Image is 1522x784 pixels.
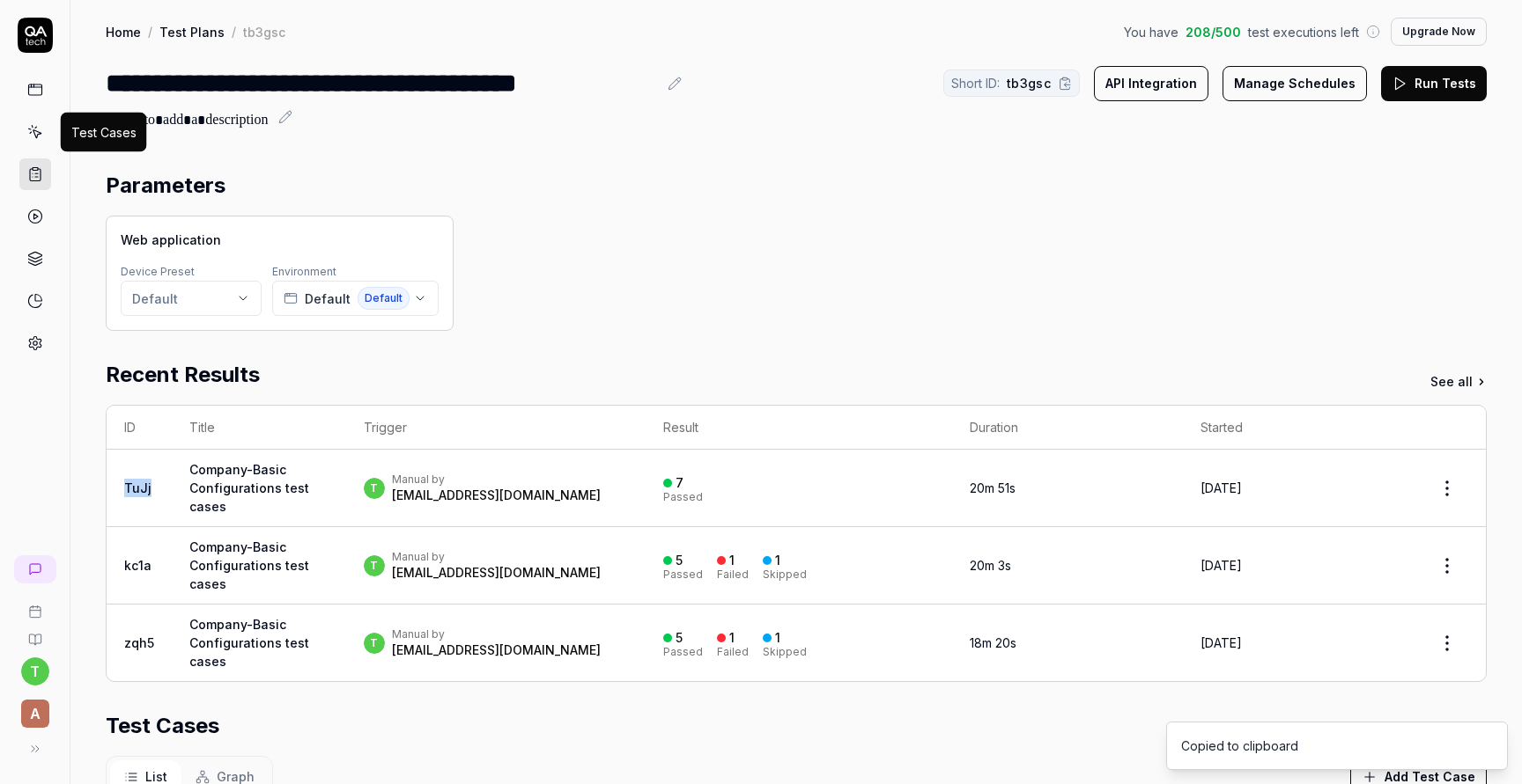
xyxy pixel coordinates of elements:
th: Duration [952,406,1183,450]
div: 7 [676,475,683,491]
time: 18m 20s [970,635,1016,650]
span: tb3gsc [1007,74,1051,92]
span: Default [305,289,351,308]
div: Passed [663,569,703,580]
button: Run Tests [1381,66,1487,101]
button: DefaultDefault [272,281,439,316]
button: Upgrade Now [1391,18,1487,46]
label: Environment [272,265,336,278]
div: Manual by [392,550,601,564]
span: A [21,700,49,728]
div: / [148,23,152,40]
div: Passed [663,647,703,657]
button: API Integration [1094,66,1208,101]
div: [EMAIL_ADDRESS][DOMAIN_NAME] [392,487,601,504]
th: Started [1183,406,1408,450]
a: zqh5 [124,635,154,650]
th: ID [107,406,172,450]
div: 1 [775,553,780,568]
button: Default [121,281,262,316]
div: [EMAIL_ADDRESS][DOMAIN_NAME] [392,641,601,659]
a: See all [1430,372,1487,391]
a: New conversation [14,555,56,583]
time: [DATE] [1201,635,1242,650]
a: Company-Basic Configurations test cases [189,462,309,514]
div: Manual by [392,627,601,641]
a: TuJj [124,480,151,495]
h2: Recent Results [106,359,260,391]
a: Company-Basic Configurations test cases [189,539,309,591]
div: Default [132,289,178,308]
span: test executions left [1248,23,1359,41]
label: Device Preset [121,265,195,278]
th: Trigger [346,406,646,450]
span: Default [358,287,410,310]
span: t [364,555,385,576]
span: Short ID: [951,74,1000,92]
div: Test Cases [71,123,137,142]
div: Manual by [392,473,601,487]
a: Test Plans [159,23,225,40]
div: Failed [717,647,749,657]
time: [DATE] [1201,558,1242,573]
span: t [364,633,385,654]
div: [EMAIL_ADDRESS][DOMAIN_NAME] [392,564,601,582]
time: [DATE] [1201,480,1242,495]
div: 5 [676,630,683,646]
h2: Parameters [106,170,225,201]
div: Passed [663,492,703,502]
a: kc1a [124,558,151,573]
div: Skipped [763,569,807,580]
button: Manage Schedules [1223,66,1367,101]
th: Result [646,406,952,450]
div: 5 [676,553,683,568]
div: / [232,23,236,40]
div: tb3gsc [243,23,285,40]
time: 20m 3s [970,558,1011,573]
div: Failed [717,569,749,580]
time: 20m 51s [970,480,1016,495]
button: t [21,657,49,685]
a: Company-Basic Configurations test cases [189,617,309,669]
a: Home [106,23,141,40]
span: 208 / 500 [1186,23,1241,41]
span: t [364,478,385,499]
div: 1 [729,630,735,646]
th: Title [172,406,346,450]
div: 1 [729,553,735,568]
div: Copied to clipboard [1181,736,1298,755]
span: You have [1124,23,1178,41]
a: Book a call with us [7,590,63,619]
a: Documentation [7,619,63,647]
span: Web application [121,231,221,249]
button: A [7,685,63,731]
div: 1 [775,630,780,646]
h2: Test Cases [106,710,219,742]
div: Skipped [763,647,807,657]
